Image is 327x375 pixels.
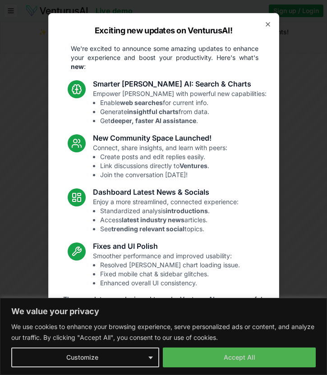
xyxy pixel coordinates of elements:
p: We're excited to announce some amazing updates to enhance your experience and boost your producti... [64,44,266,71]
a: Read the full announcement on our blog! [96,333,231,351]
li: Create posts and edit replies easily. [100,152,227,161]
li: Enhanced overall UI consistency. [100,279,240,288]
p: Connect, share insights, and learn with peers: [93,143,227,179]
strong: web searches [120,99,163,106]
h2: Exciting new updates on VenturusAI! [95,24,232,37]
p: These updates are designed to make VenturusAI more powerful, intuitive, and user-friendly. Let us... [63,295,265,322]
li: Fixed mobile chat & sidebar glitches. [100,270,240,279]
h3: New Community Space Launched! [93,133,227,143]
p: Enjoy a more streamlined, connected experience: [93,197,239,233]
li: Access articles. [100,215,239,224]
li: See topics. [100,224,239,233]
li: Enable for current info. [100,98,267,107]
strong: deeper, faster AI assistance [111,117,196,124]
li: Get . [100,116,267,125]
p: Empower [PERSON_NAME] with powerful new capabilities: [93,89,267,125]
li: Join the conversation [DATE]! [100,170,227,179]
strong: new [71,63,84,70]
h3: Dashboard Latest News & Socials [93,187,239,197]
strong: Ventures [180,162,207,169]
h3: Fixes and UI Polish [93,241,240,252]
strong: insightful charts [127,108,179,115]
p: Smoother performance and improved usability: [93,252,240,288]
li: Resolved [PERSON_NAME] chart loading issue. [100,261,240,270]
strong: trending relevant social [111,225,184,233]
li: Link discussions directly to . [100,161,227,170]
li: Standardized analysis . [100,206,239,215]
h3: Smarter [PERSON_NAME] AI: Search & Charts [93,78,267,89]
li: Generate from data. [100,107,267,116]
strong: latest industry news [122,216,184,224]
strong: introductions [166,207,208,215]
